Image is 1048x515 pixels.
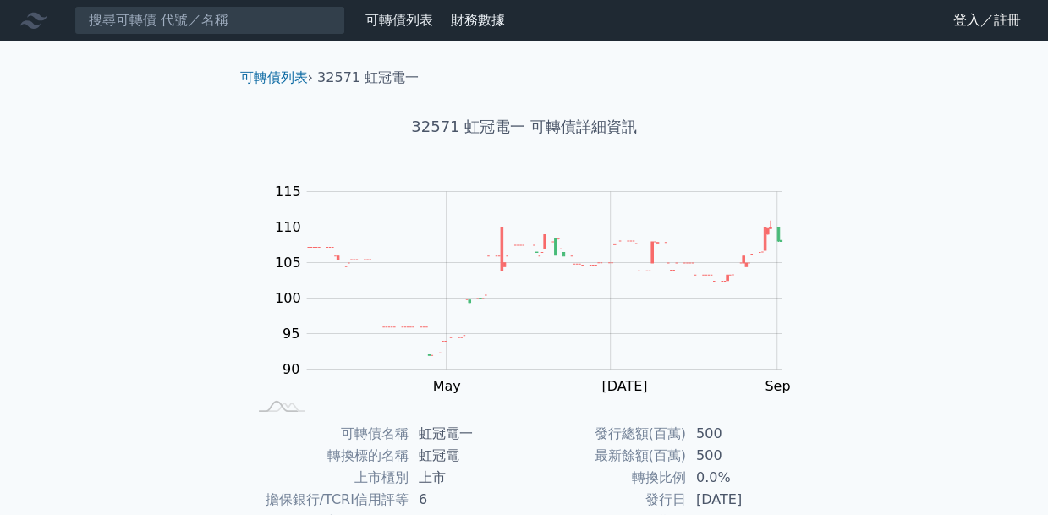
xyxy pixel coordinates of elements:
[317,68,419,88] li: 32571 虹冠電一
[409,467,524,489] td: 上市
[275,255,301,271] tspan: 105
[283,326,299,342] tspan: 95
[409,489,524,511] td: 6
[765,378,790,394] tspan: Sep
[283,361,299,377] tspan: 90
[275,219,301,235] tspan: 110
[275,184,301,200] tspan: 115
[275,290,301,306] tspan: 100
[686,445,802,467] td: 500
[266,184,807,394] g: Chart
[524,445,686,467] td: 最新餘額(百萬)
[247,467,409,489] td: 上市櫃別
[247,489,409,511] td: 擔保銀行/TCRI信用評等
[240,68,313,88] li: ›
[686,423,802,445] td: 500
[940,7,1034,34] a: 登入／註冊
[365,12,433,28] a: 可轉債列表
[409,423,524,445] td: 虹冠電一
[432,378,460,394] tspan: May
[451,12,505,28] a: 財務數據
[240,69,308,85] a: 可轉債列表
[247,445,409,467] td: 轉換標的名稱
[227,115,822,139] h1: 32571 虹冠電一 可轉債詳細資訊
[74,6,345,35] input: 搜尋可轉債 代號／名稱
[686,489,802,511] td: [DATE]
[524,467,686,489] td: 轉換比例
[524,423,686,445] td: 發行總額(百萬)
[247,423,409,445] td: 可轉債名稱
[601,378,647,394] tspan: [DATE]
[686,467,802,489] td: 0.0%
[409,445,524,467] td: 虹冠電
[524,489,686,511] td: 發行日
